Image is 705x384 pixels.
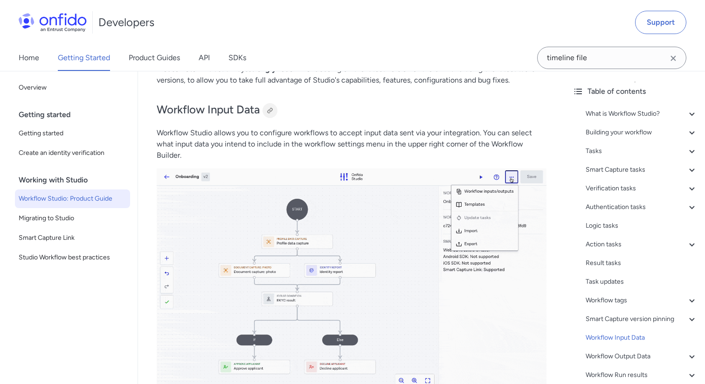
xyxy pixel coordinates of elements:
[586,276,698,287] a: Task updates
[19,45,39,71] a: Home
[19,147,126,159] span: Create an identity verification
[157,127,546,161] p: Workflow Studio allows you to configure workflows to accept input data sent via your integration....
[15,229,130,247] a: Smart Capture Link
[15,189,130,208] a: Workflow Studio: Product Guide
[19,232,126,244] span: Smart Capture Link
[586,220,698,231] a: Logic tasks
[157,64,196,73] strong: Please note
[15,209,130,228] a: Migrating to Studio
[15,78,130,97] a: Overview
[129,45,180,71] a: Product Guides
[15,248,130,267] a: Studio Workflow best practices
[19,13,87,32] img: Onfido Logo
[157,63,546,86] p: : Entrust always being on the latest version of the SDK and using the latest tasks versions, to a...
[15,124,130,143] a: Getting started
[586,332,698,343] a: Workflow Input Data
[586,239,698,250] a: Action tasks
[19,128,126,139] span: Getting started
[19,171,134,189] div: Working with Studio
[586,295,698,306] a: Workflow tags
[19,82,126,93] span: Overview
[586,108,698,119] a: What is Workflow Studio?
[228,45,246,71] a: SDKs
[157,102,546,118] h2: Workflow Input Data
[573,86,698,97] div: Table of contents
[19,252,126,263] span: Studio Workflow best practices
[586,351,698,362] a: Workflow Output Data
[199,45,210,71] a: API
[19,213,126,224] span: Migrating to Studio
[19,105,134,124] div: Getting started
[586,183,698,194] a: Verification tasks
[586,127,698,138] a: Building your workflow
[15,144,130,162] a: Create an identity verification
[586,314,698,325] a: Smart Capture version pinning
[537,47,686,69] input: Onfido search input field
[58,45,110,71] a: Getting Started
[586,146,698,157] a: Tasks
[19,193,126,204] span: Workflow Studio: Product Guide
[586,258,698,269] a: Result tasks
[635,11,686,34] a: Support
[248,64,323,73] strong: strongly recommends
[586,370,698,381] a: Workflow Run results
[98,15,154,30] h1: Developers
[668,53,679,64] svg: Clear search field button
[586,164,698,175] a: Smart Capture tasks
[586,202,698,213] a: Authentication tasks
